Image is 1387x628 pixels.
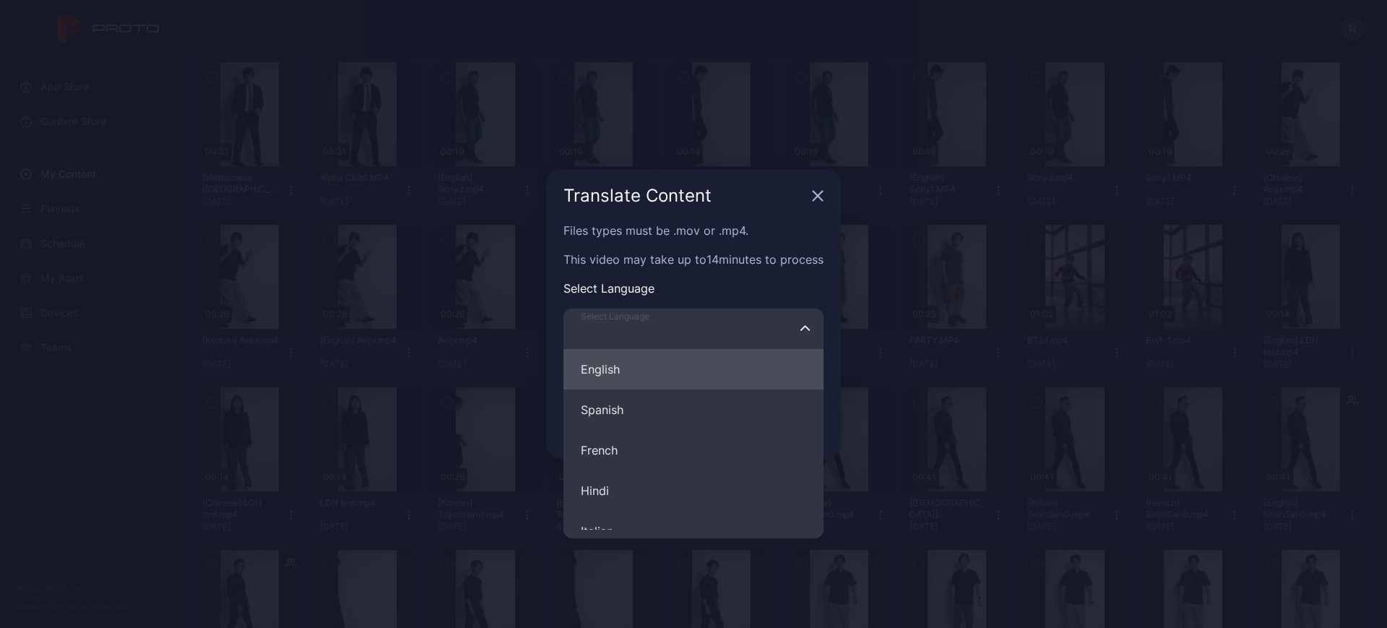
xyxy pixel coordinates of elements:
[563,309,824,349] input: Select LanguageEnglishSpanishFrenchHindiItalian
[563,251,824,268] p: This video may take up to 14 minutes to process
[563,349,824,390] button: Select LanguageSpanishFrenchHindiItalian
[563,430,824,470] button: Select LanguageEnglishSpanishHindiItalian
[563,187,806,205] div: Translate Content
[563,511,824,551] button: Select LanguageEnglishSpanishFrenchHindi
[563,222,824,239] p: Files types must be .mov or .mp4.
[563,390,824,430] button: Select LanguageEnglishFrenchHindiItalian
[563,280,824,297] p: Select Language
[799,309,811,349] button: Select LanguageEnglishSpanishFrenchHindiItalian
[581,311,649,322] span: Select Language
[563,470,824,511] button: Select LanguageEnglishSpanishFrenchItalian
